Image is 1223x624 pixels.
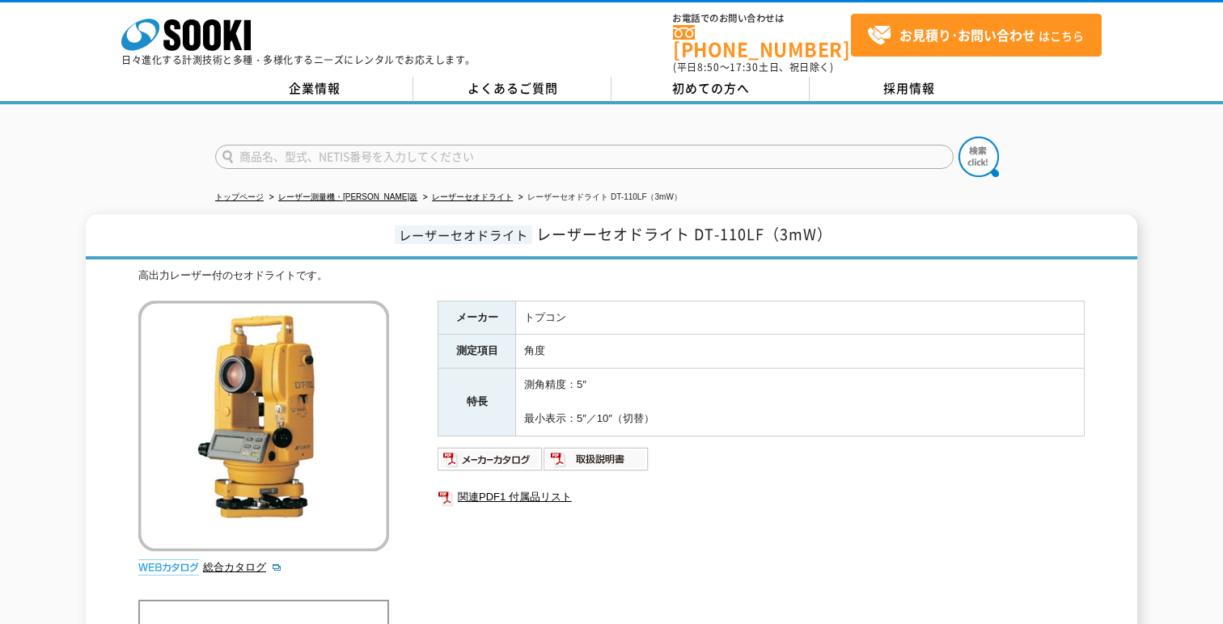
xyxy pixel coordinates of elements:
[544,457,650,469] a: 取扱説明書
[516,335,1085,369] td: 角度
[867,23,1084,48] span: はこちら
[611,77,810,101] a: 初めての方へ
[138,268,1085,285] div: 高出力レーザー付のセオドライトです。
[959,137,999,177] img: btn_search.png
[673,60,833,74] span: (平日 ～ 土日、祝日除く)
[215,77,413,101] a: 企業情報
[515,189,682,206] li: レーザーセオドライト DT-110LF（3mW）
[438,369,516,436] th: 特長
[438,457,544,469] a: メーカーカタログ
[438,335,516,369] th: 測定項目
[438,301,516,335] th: メーカー
[810,77,1008,101] a: 採用情報
[215,192,264,201] a: トップページ
[544,446,650,472] img: 取扱説明書
[438,446,544,472] img: メーカーカタログ
[673,14,851,23] span: お電話でのお問い合わせは
[203,561,282,573] a: 総合カタログ
[121,55,476,65] p: 日々進化する計測技術と多種・多様化するニーズにレンタルでお応えします。
[672,79,750,97] span: 初めての方へ
[215,145,954,169] input: 商品名、型式、NETIS番号を入力してください
[851,14,1102,57] a: お見積り･お問い合わせはこちら
[899,25,1035,44] strong: お見積り･お問い合わせ
[536,223,832,245] span: レーザーセオドライト DT-110LF（3mW）
[673,25,851,58] a: [PHONE_NUMBER]
[438,487,1085,508] a: 関連PDF1 付属品リスト
[395,226,532,244] span: レーザーセオドライト
[138,559,199,576] img: webカタログ
[413,77,611,101] a: よくあるご質問
[697,60,720,74] span: 8:50
[516,301,1085,335] td: トプコン
[138,301,389,551] img: レーザーセオドライト DT-110LF（3mW）
[516,369,1085,436] td: 測角精度：5″ 最小表示：5″／10″（切替）
[432,192,513,201] a: レーザーセオドライト
[730,60,759,74] span: 17:30
[278,192,417,201] a: レーザー測量機・[PERSON_NAME]器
